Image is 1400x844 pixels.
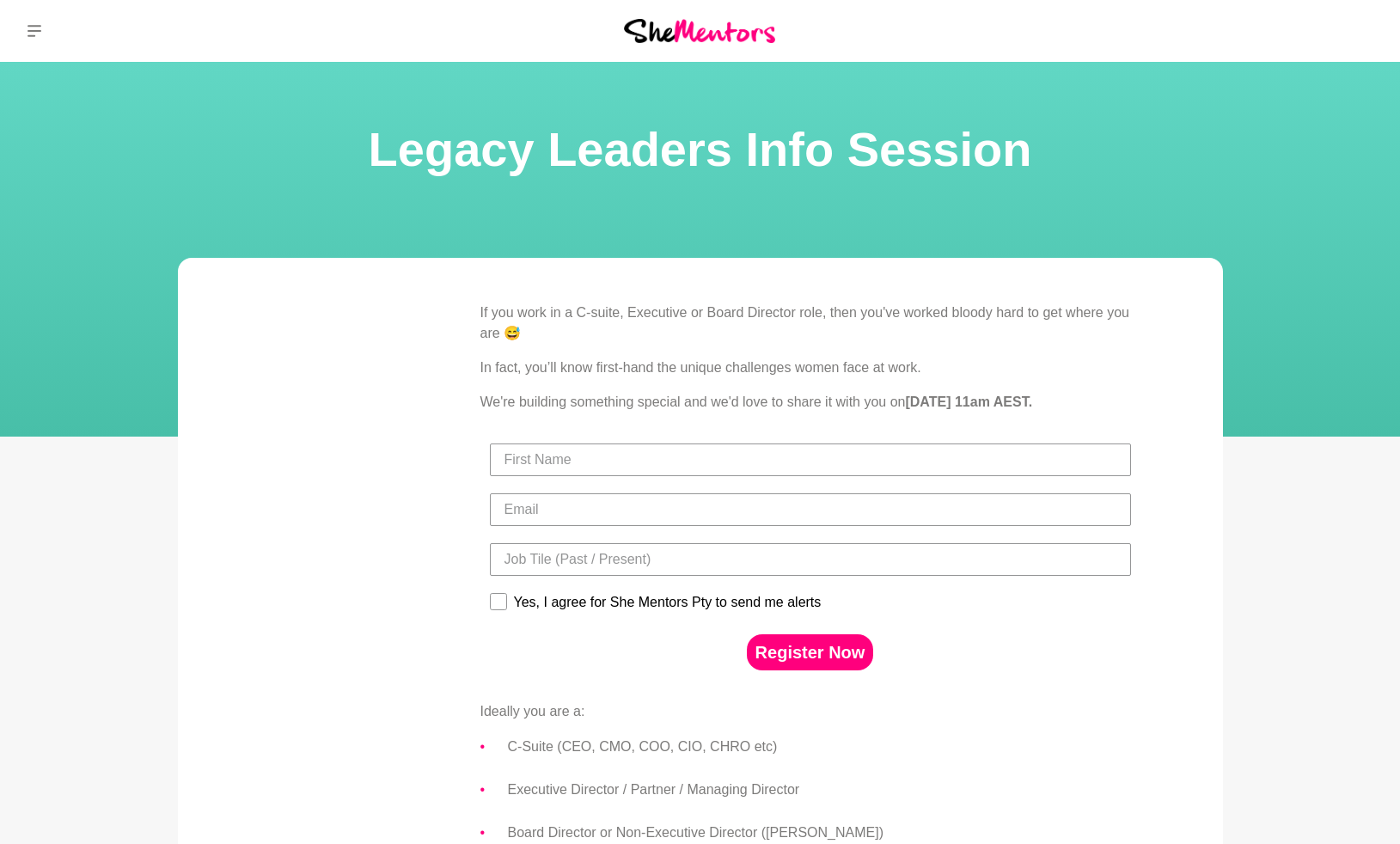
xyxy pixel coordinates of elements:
[490,493,1131,526] input: Email
[21,117,1379,182] h1: Legacy Leaders Info Session
[490,443,1131,476] input: First Name
[508,736,1140,758] li: C-Suite (CEO, CMO, COO, CIO, CHRO etc)
[747,634,874,670] button: Register Now
[905,394,1032,409] strong: [DATE] 11am AEST.
[508,822,1140,844] li: Board Director or Non-Executive Director ([PERSON_NAME])
[480,701,1140,722] p: Ideally you are a:
[480,303,1140,344] p: If you work in a C-suite, Executive or Board Director role, then you've worked bloody hard to get...
[624,19,775,42] img: She Mentors Logo
[508,779,1140,801] li: Executive Director / Partner / Managing Director
[480,358,1140,378] p: In fact, you’ll know first-hand the unique challenges women face at work.
[514,595,822,610] div: Yes, I agree for She Mentors Pty to send me alerts
[480,392,1140,413] p: We're building something special and we'd love to share it with you on
[1338,10,1379,52] a: Ali Adey
[490,543,1131,576] input: Job Tile (Past / Present)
